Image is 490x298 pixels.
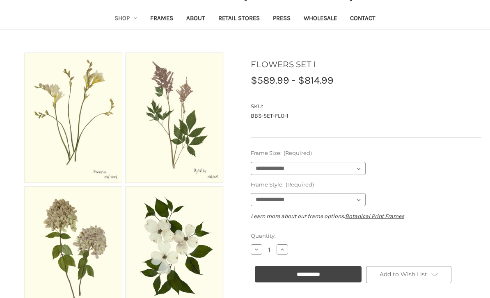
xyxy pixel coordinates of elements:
[251,103,479,111] dt: SKU:
[345,213,404,220] a: Botanical Print Frames
[144,9,180,30] a: Frames
[284,150,312,157] small: (Required)
[251,59,481,71] h1: FLOWERS SET I
[251,181,481,189] label: Frame Style:
[108,9,144,30] a: Shop
[343,9,382,30] a: Contact
[180,9,212,30] a: About
[251,75,334,86] span: $589.99 - $814.99
[297,9,343,30] a: Wholesale
[251,212,481,221] p: Learn more about our frame options:
[380,271,427,278] span: Add to Wish List
[266,9,297,30] a: Press
[251,112,481,121] dd: BBS-SET-FLO-1
[251,232,481,241] label: Quantity:
[286,182,314,188] small: (Required)
[366,266,451,284] a: Add to Wish List
[251,150,481,158] label: Frame Size:
[212,9,266,30] a: Retail Stores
